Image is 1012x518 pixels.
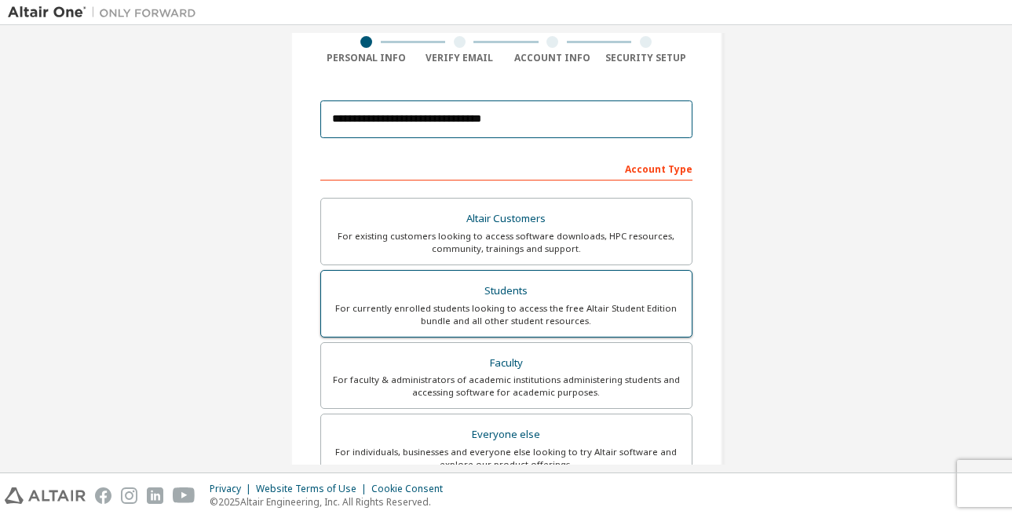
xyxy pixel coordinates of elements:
div: Everyone else [331,424,682,446]
div: For individuals, businesses and everyone else looking to try Altair software and explore our prod... [331,446,682,471]
div: Cookie Consent [371,483,452,495]
p: © 2025 Altair Engineering, Inc. All Rights Reserved. [210,495,452,509]
img: facebook.svg [95,487,111,504]
div: Privacy [210,483,256,495]
div: Students [331,280,682,302]
img: instagram.svg [121,487,137,504]
img: linkedin.svg [147,487,163,504]
img: altair_logo.svg [5,487,86,504]
div: For currently enrolled students looking to access the free Altair Student Edition bundle and all ... [331,302,682,327]
div: For faculty & administrators of academic institutions administering students and accessing softwa... [331,374,682,399]
img: Altair One [8,5,204,20]
div: Personal Info [320,52,414,64]
div: Altair Customers [331,208,682,230]
div: Security Setup [599,52,692,64]
div: Verify Email [413,52,506,64]
div: For existing customers looking to access software downloads, HPC resources, community, trainings ... [331,230,682,255]
div: Account Info [506,52,600,64]
div: Account Type [320,155,692,181]
div: Website Terms of Use [256,483,371,495]
div: Faculty [331,352,682,374]
img: youtube.svg [173,487,195,504]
